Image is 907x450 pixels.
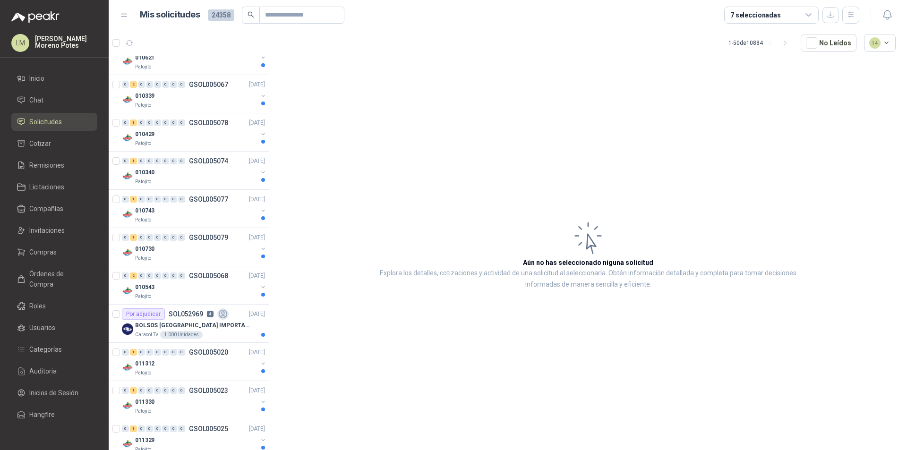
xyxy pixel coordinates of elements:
div: Por adjudicar [122,308,165,320]
div: 0 [154,425,161,432]
p: GSOL005078 [189,119,228,126]
p: [DATE] [249,272,265,280]
div: 0 [170,272,177,279]
div: 0 [154,272,161,279]
div: 0 [138,234,145,241]
div: 0 [154,158,161,164]
span: Auditoria [29,366,57,376]
p: Patojito [135,140,151,147]
p: GSOL005025 [189,425,228,432]
div: 0 [170,81,177,88]
a: Usuarios [11,319,97,337]
div: 0 [170,196,177,203]
a: Órdenes de Compra [11,265,97,293]
div: 0 [154,387,161,394]
div: 0 [146,272,153,279]
span: 24358 [208,9,234,21]
div: 0 [146,234,153,241]
div: 1.000 Unidades [160,331,203,339]
p: GSOL005023 [189,387,228,394]
div: 0 [178,119,185,126]
span: Licitaciones [29,182,64,192]
div: 0 [122,81,129,88]
p: Explora los detalles, cotizaciones y actividad de una solicitud al seleccionarla. Obtén informaci... [364,268,813,290]
div: 0 [138,196,145,203]
h1: Mis solicitudes [140,8,200,22]
span: Compras [29,247,57,257]
span: Roles [29,301,46,311]
img: Company Logo [122,94,133,105]
p: GSOL005079 [189,234,228,241]
div: 0 [178,81,185,88]
a: Inicio [11,69,97,87]
p: BOLSOS [GEOGRAPHIC_DATA] IMPORTADO [GEOGRAPHIC_DATA]-397-1 [135,321,253,330]
a: Por adjudicarSOL0529694[DATE] Company LogoBOLSOS [GEOGRAPHIC_DATA] IMPORTADO [GEOGRAPHIC_DATA]-39... [109,305,269,343]
a: Inicios de Sesión [11,384,97,402]
p: Patojito [135,63,151,71]
div: 2 [130,81,137,88]
div: 0 [178,387,185,394]
a: Cotizar [11,135,97,153]
div: 0 [138,387,145,394]
div: 0 [138,272,145,279]
p: Patojito [135,293,151,300]
p: Patojito [135,102,151,109]
a: 0 1 0 0 0 0 0 0 GSOL005079[DATE] Company Logo010730Patojito [122,232,267,262]
div: LM [11,34,29,52]
a: Invitaciones [11,221,97,239]
div: 1 - 50 de 10884 [728,35,793,51]
div: 0 [162,234,169,241]
button: 14 [864,34,896,52]
a: Compañías [11,200,97,218]
div: 0 [162,349,169,356]
span: Inicio [29,73,44,84]
div: 0 [122,158,129,164]
div: 0 [170,119,177,126]
p: 010621 [135,53,154,62]
img: Company Logo [122,323,133,335]
p: [DATE] [249,80,265,89]
div: 0 [154,119,161,126]
div: 0 [162,158,169,164]
p: 010339 [135,92,154,101]
div: 0 [122,234,129,241]
p: 4 [207,311,214,317]
span: Órdenes de Compra [29,269,88,289]
div: 0 [170,234,177,241]
p: GSOL005074 [189,158,228,164]
p: SOL052969 [169,311,203,317]
a: 0 1 0 0 0 0 0 0 GSOL005074[DATE] Company Logo010340Patojito [122,155,267,186]
div: 0 [170,387,177,394]
p: Patojito [135,408,151,415]
p: Patojito [135,369,151,377]
p: GSOL005077 [189,196,228,203]
div: 0 [154,196,161,203]
div: 0 [138,158,145,164]
a: 0 1 0 0 0 0 0 0 GSOL005023[DATE] Company Logo011330Patojito [122,385,267,415]
div: 0 [170,158,177,164]
img: Company Logo [122,400,133,411]
p: GSOL005068 [189,272,228,279]
span: Compañías [29,204,63,214]
div: 1 [130,158,137,164]
div: 0 [138,349,145,356]
p: [DATE] [249,386,265,395]
div: 0 [138,81,145,88]
p: 011312 [135,359,154,368]
img: Company Logo [122,285,133,297]
p: Caracol TV [135,331,158,339]
div: 0 [170,425,177,432]
a: 0 2 0 0 0 0 0 0 GSOL005067[DATE] Company Logo010339Patojito [122,79,267,109]
p: 010543 [135,283,154,292]
div: 0 [178,158,185,164]
div: 0 [178,272,185,279]
span: Invitaciones [29,225,65,236]
div: 7 seleccionadas [730,10,781,20]
div: 0 [122,119,129,126]
p: 010743 [135,206,154,215]
a: 0 1 0 0 0 0 0 0 GSOL005078[DATE] Company Logo010429Patojito [122,117,267,147]
p: [DATE] [249,233,265,242]
span: Remisiones [29,160,64,170]
div: 0 [138,425,145,432]
div: 0 [178,349,185,356]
